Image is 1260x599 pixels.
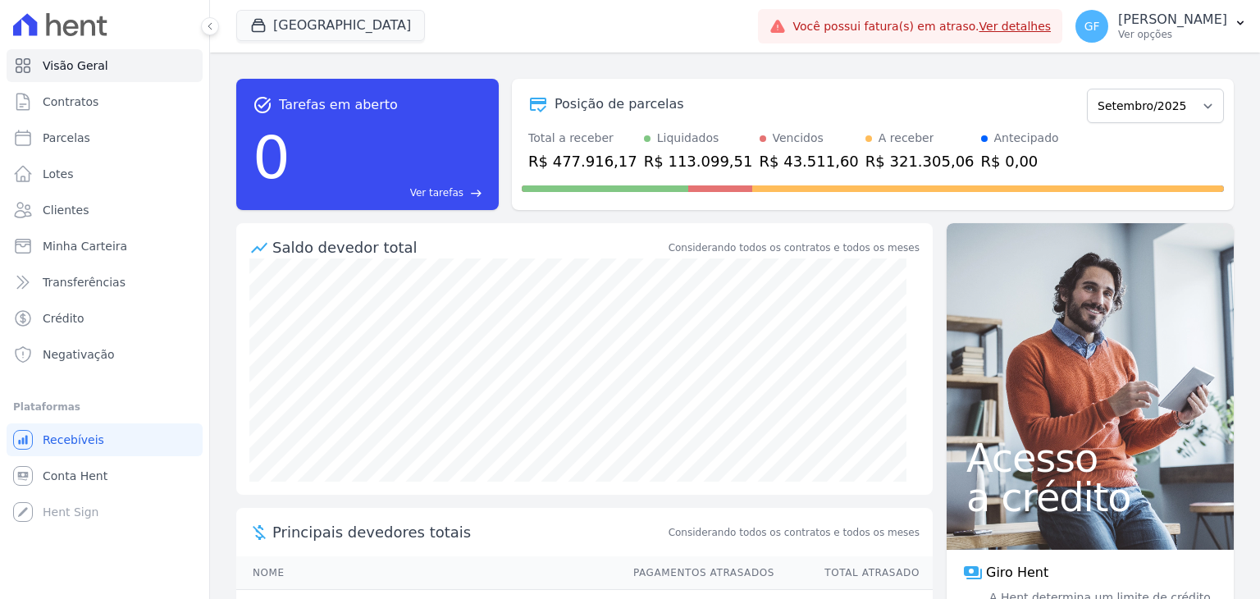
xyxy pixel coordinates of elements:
span: Crédito [43,310,84,327]
span: a crédito [966,478,1214,517]
a: Ver tarefas east [297,185,482,200]
div: R$ 43.511,60 [760,150,859,172]
div: R$ 0,00 [981,150,1059,172]
div: Liquidados [657,130,719,147]
a: Lotes [7,158,203,190]
span: Clientes [43,202,89,218]
span: Tarefas em aberto [279,95,398,115]
span: Visão Geral [43,57,108,74]
span: Principais devedores totais [272,521,665,543]
span: Contratos [43,94,98,110]
a: Clientes [7,194,203,226]
span: Transferências [43,274,126,290]
span: Minha Carteira [43,238,127,254]
span: task_alt [253,95,272,115]
button: GF [PERSON_NAME] Ver opções [1062,3,1260,49]
th: Nome [236,556,618,590]
a: Transferências [7,266,203,299]
th: Pagamentos Atrasados [618,556,775,590]
a: Ver detalhes [979,20,1052,33]
div: Total a receber [528,130,637,147]
a: Contratos [7,85,203,118]
a: Parcelas [7,121,203,154]
a: Conta Hent [7,460,203,492]
span: Ver tarefas [410,185,463,200]
a: Crédito [7,302,203,335]
span: east [470,187,482,199]
span: GF [1084,21,1100,32]
div: A receber [879,130,934,147]
span: Acesso [966,438,1214,478]
div: Considerando todos os contratos e todos os meses [669,240,920,255]
div: Vencidos [773,130,824,147]
div: R$ 477.916,17 [528,150,637,172]
span: Considerando todos os contratos e todos os meses [669,525,920,540]
span: Recebíveis [43,432,104,448]
p: [PERSON_NAME] [1118,11,1227,28]
span: Parcelas [43,130,90,146]
a: Visão Geral [7,49,203,82]
a: Minha Carteira [7,230,203,263]
a: Recebíveis [7,423,203,456]
button: [GEOGRAPHIC_DATA] [236,10,425,41]
span: Giro Hent [986,563,1048,583]
a: Negativação [7,338,203,371]
span: Lotes [43,166,74,182]
div: Antecipado [994,130,1059,147]
div: Saldo devedor total [272,236,665,258]
p: Ver opções [1118,28,1227,41]
div: R$ 113.099,51 [644,150,753,172]
span: Você possui fatura(s) em atraso. [792,18,1051,35]
div: Posição de parcelas [555,94,684,114]
div: 0 [253,115,290,200]
span: Conta Hent [43,468,107,484]
div: R$ 321.305,06 [865,150,975,172]
div: Plataformas [13,397,196,417]
span: Negativação [43,346,115,363]
th: Total Atrasado [775,556,933,590]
